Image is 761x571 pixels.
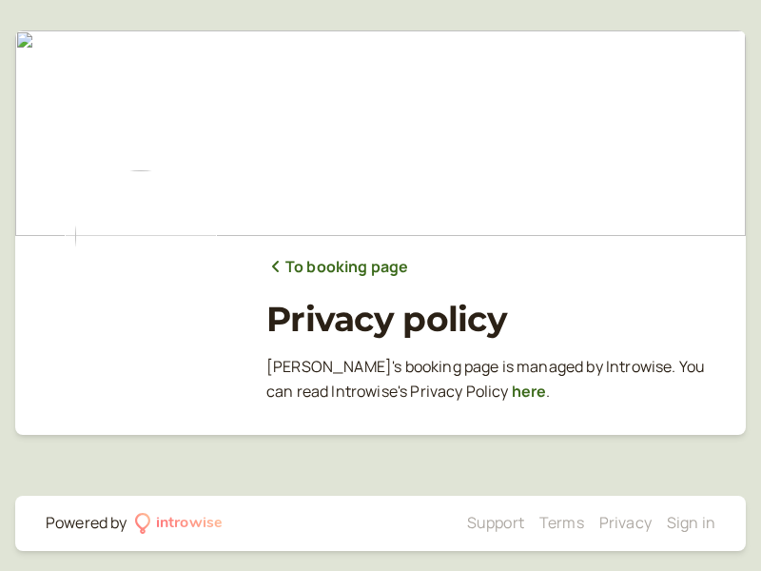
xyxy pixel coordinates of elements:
div: introwise [156,511,223,536]
a: To booking page [266,255,408,280]
a: Support [467,512,524,533]
p: [PERSON_NAME] ' s booking page is managed by Introwise. You can read Introwise ' s Privacy Policy . [266,355,715,404]
a: Terms [539,512,584,533]
a: introwise [135,511,224,536]
a: Sign in [667,512,715,533]
a: here [512,381,547,402]
div: Powered by [46,511,127,536]
h1: Privacy policy [266,299,715,340]
a: Privacy [599,512,652,533]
